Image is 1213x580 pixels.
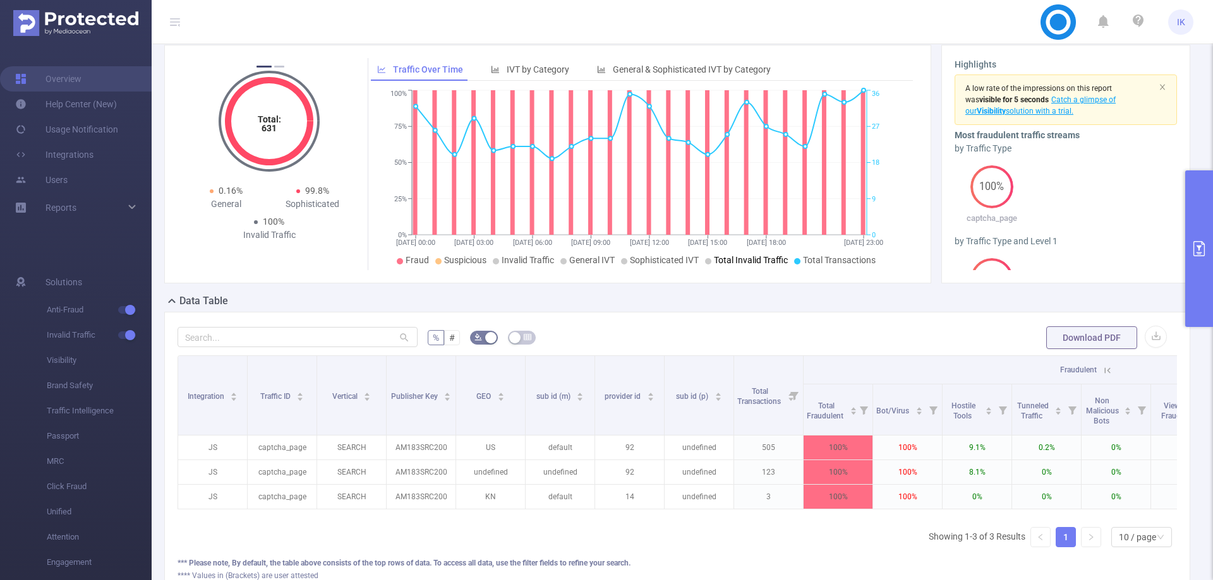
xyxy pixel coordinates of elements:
[1081,527,1101,547] li: Next Page
[526,485,594,509] p: default
[47,323,152,348] span: Invalid Traffic
[994,384,1011,435] i: Filter menu
[396,239,435,247] tspan: [DATE] 00:00
[850,405,857,409] i: icon: caret-up
[497,391,505,398] div: Sort
[872,122,879,131] tspan: 27
[1086,396,1119,425] span: Non Malicious Bots
[676,392,710,401] span: sub id (p)
[1125,405,1132,409] i: icon: caret-up
[734,460,803,484] p: 123
[1056,528,1075,547] a: 1
[47,550,152,575] span: Engagement
[433,333,439,343] span: %
[986,410,993,413] i: icon: caret-down
[47,348,152,373] span: Visibility
[317,435,386,459] p: SEARCH
[985,405,993,413] div: Sort
[955,212,1029,225] p: captcha_page
[929,527,1025,547] li: Showing 1-3 of 3 Results
[332,392,359,401] span: Vertical
[45,269,82,295] span: Solutions
[536,392,572,401] span: sub id (m)
[714,255,788,265] span: Total Invalid Traffic
[965,84,1112,93] span: A low rate of the impressions on this report
[665,485,733,509] p: undefined
[526,435,594,459] p: default
[1037,533,1044,541] i: icon: left
[915,410,922,413] i: icon: caret-down
[873,460,942,484] p: 100%
[456,460,525,484] p: undefined
[449,333,455,343] span: #
[872,231,876,239] tspan: 0
[178,557,1177,569] div: *** Please note, By default, the table above consists of the top rows of data. To access all data...
[47,524,152,550] span: Attention
[1046,326,1137,349] button: Download PDF
[178,435,247,459] p: JS
[296,391,304,398] div: Sort
[1082,460,1150,484] p: 0%
[15,117,118,142] a: Usage Notification
[178,327,418,347] input: Search...
[1082,435,1150,459] p: 0%
[1125,410,1132,413] i: icon: caret-down
[872,159,879,167] tspan: 18
[1012,460,1081,484] p: 0%
[804,435,872,459] p: 100%
[647,391,654,394] i: icon: caret-up
[305,186,329,196] span: 99.8%
[364,396,371,399] i: icon: caret-down
[630,255,699,265] span: Sophisticated IVT
[263,216,284,227] span: 100%
[715,391,721,394] i: icon: caret-up
[13,10,138,36] img: Protected Media
[394,122,407,131] tspan: 75%
[855,384,872,435] i: Filter menu
[943,460,1011,484] p: 8.1%
[979,95,1049,104] b: visible for 5 seconds
[1119,528,1156,547] div: 10 / page
[1177,9,1185,35] span: IK
[955,130,1080,140] b: Most fraudulent traffic streams
[15,66,81,92] a: Overview
[47,499,152,524] span: Unified
[226,228,313,242] div: Invalid Traffic
[647,396,654,399] i: icon: caret-down
[491,65,500,74] i: icon: bar-chart
[577,391,584,394] i: icon: caret-up
[524,333,531,341] i: icon: table
[398,231,407,239] tspan: 0%
[444,391,451,398] div: Sort
[526,460,594,484] p: undefined
[390,90,407,98] tspan: 100%
[47,474,152,499] span: Click Fraud
[444,396,451,399] i: icon: caret-down
[454,239,493,247] tspan: [DATE] 03:00
[737,387,783,406] span: Total Transactions
[647,391,655,398] div: Sort
[1017,401,1049,420] span: Tunneled Traffic
[248,435,317,459] p: captcha_page
[844,239,883,247] tspan: [DATE] 23:00
[178,485,247,509] p: JS
[15,142,94,167] a: Integrations
[15,92,117,117] a: Help Center (New)
[363,391,371,398] div: Sort
[665,460,733,484] p: undefined
[613,64,771,74] span: General & Sophisticated IVT by Category
[219,186,243,196] span: 0.16%
[317,460,386,484] p: SEARCH
[258,114,281,124] tspan: Total:
[605,392,643,401] span: provider id
[569,255,615,265] span: General IVT
[803,255,876,265] span: Total Transactions
[1133,384,1150,435] i: Filter menu
[577,396,584,399] i: icon: caret-down
[915,405,923,413] div: Sort
[444,255,486,265] span: Suspicious
[804,460,872,484] p: 100%
[364,391,371,394] i: icon: caret-up
[387,460,456,484] p: AM183SRC200
[715,391,722,398] div: Sort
